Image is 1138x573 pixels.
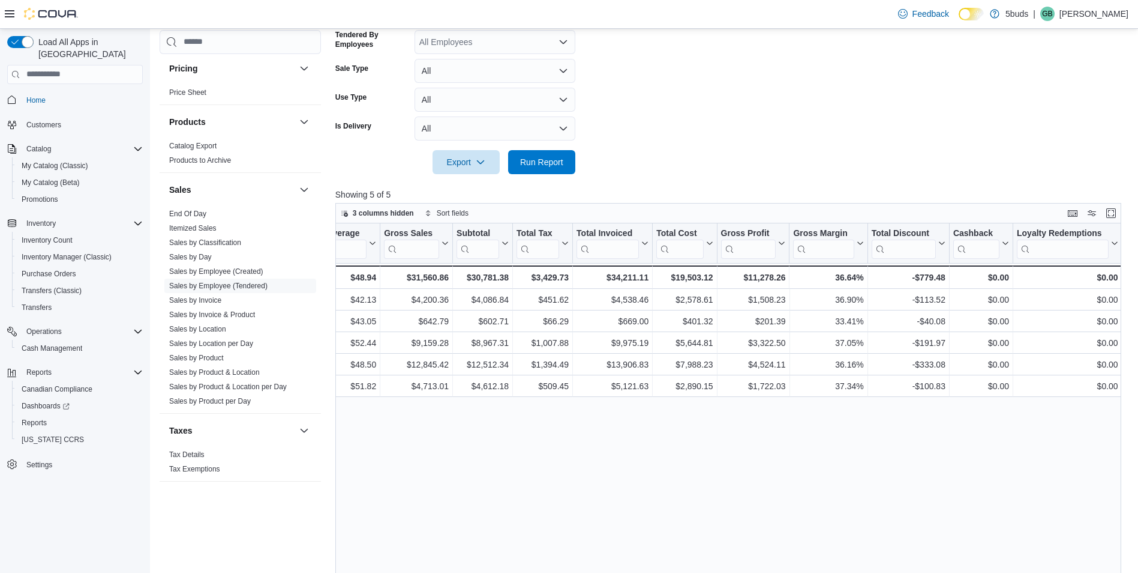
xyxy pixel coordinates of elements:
[169,368,260,377] span: Sales by Product & Location
[433,150,500,174] button: Export
[17,283,86,298] a: Transfers (Classic)
[2,91,148,109] button: Home
[508,150,575,174] button: Run Report
[17,382,143,396] span: Canadian Compliance
[12,299,148,316] button: Transfers
[17,159,93,173] a: My Catalog (Classic)
[336,206,419,220] button: 3 columns hidden
[17,192,63,207] a: Promotions
[22,269,76,279] span: Purchase Orders
[169,267,263,276] a: Sales by Employee (Created)
[26,95,46,105] span: Home
[656,270,713,285] div: $19,503.12
[1042,7,1052,21] span: GB
[34,36,143,60] span: Load All Apps in [GEOGRAPHIC_DATA]
[17,267,143,281] span: Purchase Orders
[22,93,50,108] a: Home
[169,324,226,334] span: Sales by Location
[169,353,224,363] span: Sales by Product
[335,189,1130,201] p: Showing 5 of 5
[22,178,80,187] span: My Catalog (Beta)
[22,324,143,339] span: Operations
[22,286,82,296] span: Transfers (Classic)
[160,207,321,413] div: Sales
[17,267,81,281] a: Purchase Orders
[22,195,58,204] span: Promotions
[169,397,251,405] a: Sales by Product per Day
[12,157,148,174] button: My Catalog (Classic)
[335,30,410,49] label: Tendered By Employees
[169,382,287,392] span: Sales by Product & Location per Day
[169,339,253,348] a: Sales by Location per Day
[22,303,52,312] span: Transfers
[22,235,73,245] span: Inventory Count
[12,249,148,265] button: Inventory Manager (Classic)
[520,156,563,168] span: Run Report
[1104,206,1118,220] button: Enter fullscreen
[22,142,143,156] span: Catalog
[1085,206,1099,220] button: Display options
[17,416,143,430] span: Reports
[517,270,569,285] div: $3,429.73
[160,85,321,105] div: Pricing
[169,184,295,196] button: Sales
[169,252,212,262] span: Sales by Day
[22,401,70,411] span: Dashboards
[440,150,493,174] span: Export
[1033,7,1035,21] p: |
[169,224,217,232] a: Itemized Sales
[22,344,82,353] span: Cash Management
[169,238,241,247] a: Sales by Classification
[576,270,648,285] div: $34,211.11
[17,416,52,430] a: Reports
[17,432,89,447] a: [US_STATE] CCRS
[160,447,321,481] div: Taxes
[17,175,85,190] a: My Catalog (Beta)
[169,368,260,377] a: Sales by Product & Location
[17,382,97,396] a: Canadian Compliance
[12,174,148,191] button: My Catalog (Beta)
[297,115,311,129] button: Products
[169,184,191,196] h3: Sales
[26,144,51,154] span: Catalog
[22,92,143,108] span: Home
[12,398,148,414] a: Dashboards
[22,458,57,472] a: Settings
[297,423,311,438] button: Taxes
[415,117,575,141] button: All
[169,88,206,97] a: Price Sheet
[22,142,56,156] button: Catalog
[12,282,148,299] button: Transfers (Classic)
[297,61,311,76] button: Pricing
[26,327,62,336] span: Operations
[353,208,414,218] span: 3 columns hidden
[17,300,143,315] span: Transfers
[17,283,143,298] span: Transfers (Classic)
[169,62,295,74] button: Pricing
[12,232,148,249] button: Inventory Count
[169,62,197,74] h3: Pricing
[2,116,148,133] button: Customers
[169,156,231,165] a: Products to Archive
[415,59,575,83] button: All
[17,399,143,413] span: Dashboards
[22,216,143,231] span: Inventory
[437,208,469,218] span: Sort fields
[335,121,371,131] label: Is Delivery
[22,117,143,132] span: Customers
[26,460,52,470] span: Settings
[22,456,143,471] span: Settings
[169,296,221,305] a: Sales by Invoice
[17,341,143,356] span: Cash Management
[22,324,67,339] button: Operations
[959,20,959,21] span: Dark Mode
[959,8,984,20] input: Dark Mode
[17,399,74,413] a: Dashboards
[12,191,148,208] button: Promotions
[169,339,253,348] span: Sales by Location per Day
[169,210,206,218] a: End Of Day
[17,192,143,207] span: Promotions
[297,183,311,197] button: Sales
[169,310,255,320] span: Sales by Invoice & Product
